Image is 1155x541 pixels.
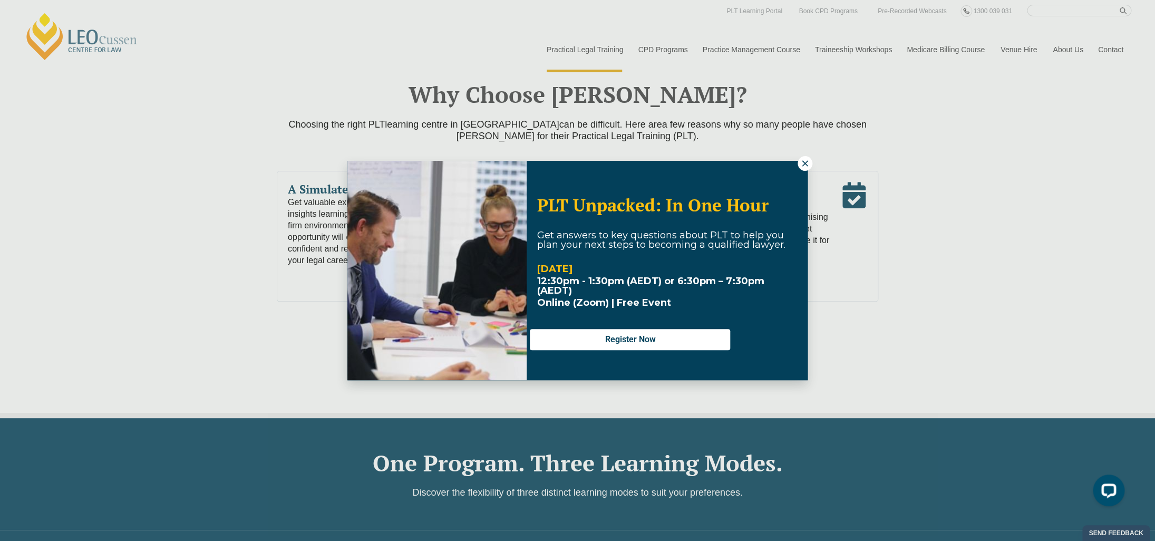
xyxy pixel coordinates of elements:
button: Close [798,156,812,171]
span: Get answers to key questions about PLT to help you plan your next steps to becoming a qualified l... [537,229,785,250]
strong: [DATE] [537,263,572,275]
img: Woman in yellow blouse holding folders looking to the right and smiling [347,161,527,380]
span: PLT Unpacked: In One Hour [537,194,768,216]
iframe: LiveChat chat widget [1084,470,1129,515]
button: Register Now [530,329,730,350]
span: Online (Zoom) | Free Event [537,297,671,308]
strong: 12:30pm - 1:30pm (AEDT) or 6:30pm – 7:30pm (AEDT) [537,275,764,296]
